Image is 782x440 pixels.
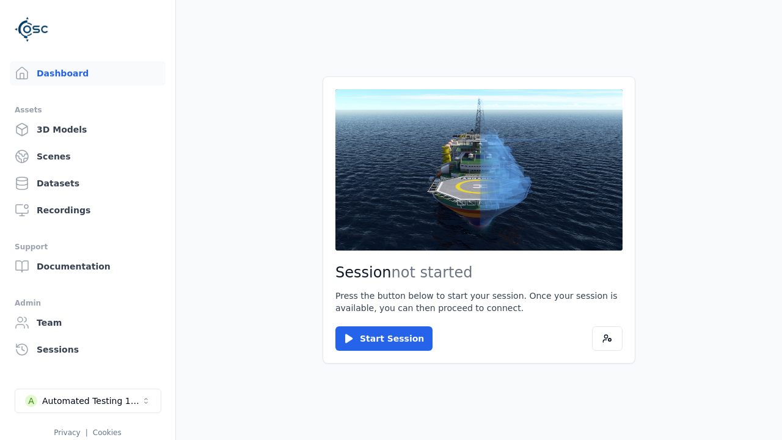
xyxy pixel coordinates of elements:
p: Press the button below to start your session. Once your session is available, you can then procee... [335,290,623,314]
a: Cookies [93,428,122,437]
div: Admin [15,296,161,310]
button: Start Session [335,326,433,351]
div: Automated Testing 1 - Playwright [42,395,141,407]
div: Assets [15,103,161,117]
h2: Session [335,263,623,282]
button: Select a workspace [15,389,161,413]
span: | [86,428,88,437]
img: Logo [15,12,49,46]
a: Sessions [10,337,166,362]
a: Dashboard [10,61,166,86]
span: not started [392,264,473,281]
div: A [25,395,37,407]
div: Support [15,240,161,254]
a: Recordings [10,198,166,222]
a: Scenes [10,144,166,169]
a: 3D Models [10,117,166,142]
a: Team [10,310,166,335]
a: Datasets [10,171,166,196]
a: Privacy [54,428,80,437]
a: Documentation [10,254,166,279]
